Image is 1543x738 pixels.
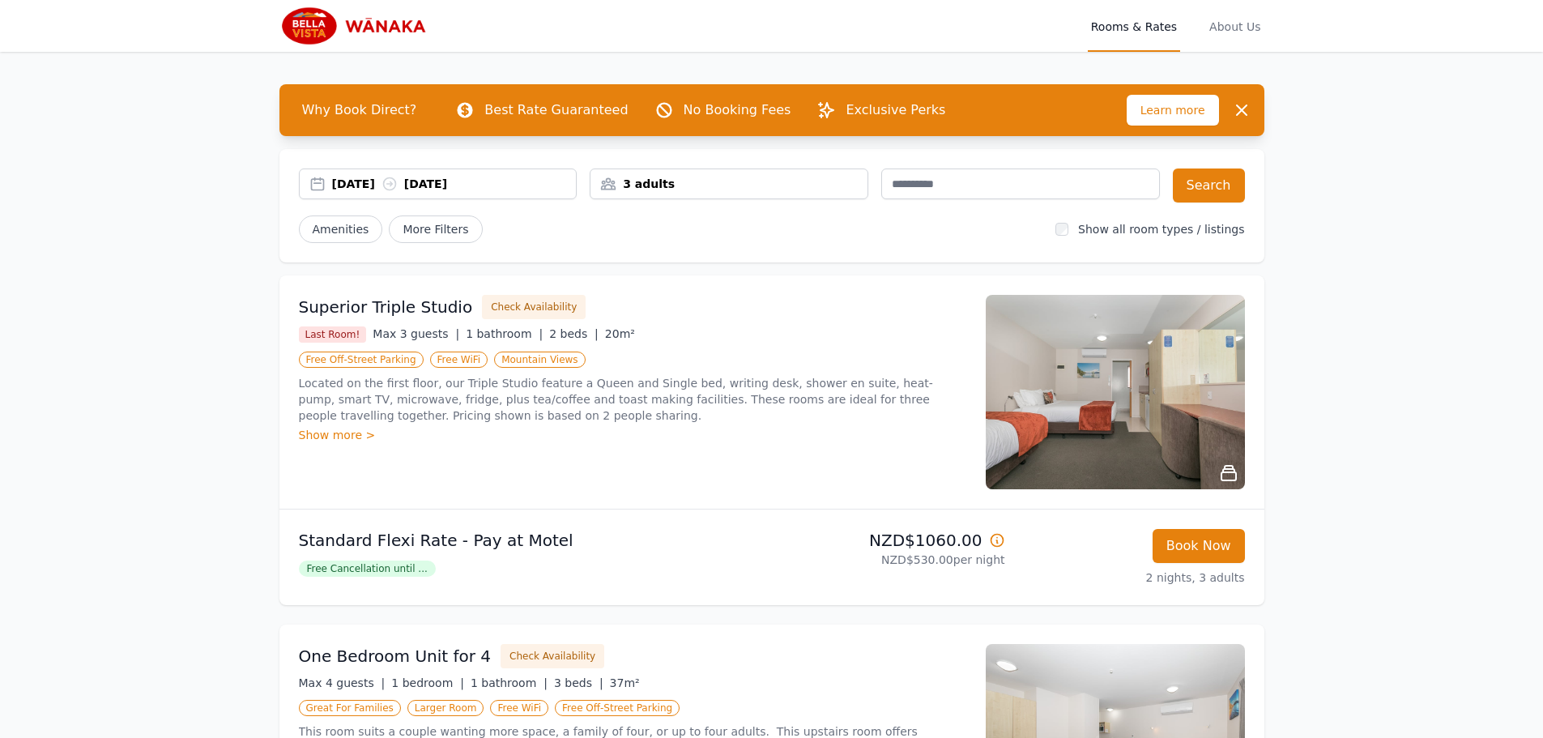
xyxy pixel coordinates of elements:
[299,375,966,424] p: Located on the first floor, our Triple Studio feature a Queen and Single bed, writing desk, showe...
[471,676,548,689] span: 1 bathroom |
[389,215,482,243] span: More Filters
[332,176,577,192] div: [DATE] [DATE]
[299,296,473,318] h3: Superior Triple Studio
[299,676,386,689] span: Max 4 guests |
[299,645,492,668] h3: One Bedroom Unit for 4
[466,327,543,340] span: 1 bathroom |
[484,100,628,120] p: Best Rate Guaranteed
[299,427,966,443] div: Show more >
[1173,169,1245,203] button: Search
[299,215,383,243] button: Amenities
[846,100,945,120] p: Exclusive Perks
[1127,95,1219,126] span: Learn more
[590,176,867,192] div: 3 adults
[549,327,599,340] span: 2 beds |
[605,327,635,340] span: 20m²
[430,352,488,368] span: Free WiFi
[299,700,401,716] span: Great For Families
[299,352,424,368] span: Free Off-Street Parking
[494,352,585,368] span: Mountain Views
[1153,529,1245,563] button: Book Now
[391,676,464,689] span: 1 bedroom |
[289,94,430,126] span: Why Book Direct?
[778,529,1005,552] p: NZD$1060.00
[610,676,640,689] span: 37m²
[407,700,484,716] span: Larger Room
[299,561,436,577] span: Free Cancellation until ...
[501,644,604,668] button: Check Availability
[490,700,548,716] span: Free WiFi
[1018,569,1245,586] p: 2 nights, 3 adults
[279,6,435,45] img: Bella Vista Wanaka
[299,529,765,552] p: Standard Flexi Rate - Pay at Motel
[778,552,1005,568] p: NZD$530.00 per night
[1078,223,1244,236] label: Show all room types / listings
[555,700,680,716] span: Free Off-Street Parking
[373,327,459,340] span: Max 3 guests |
[554,676,603,689] span: 3 beds |
[684,100,791,120] p: No Booking Fees
[299,326,367,343] span: Last Room!
[482,295,586,319] button: Check Availability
